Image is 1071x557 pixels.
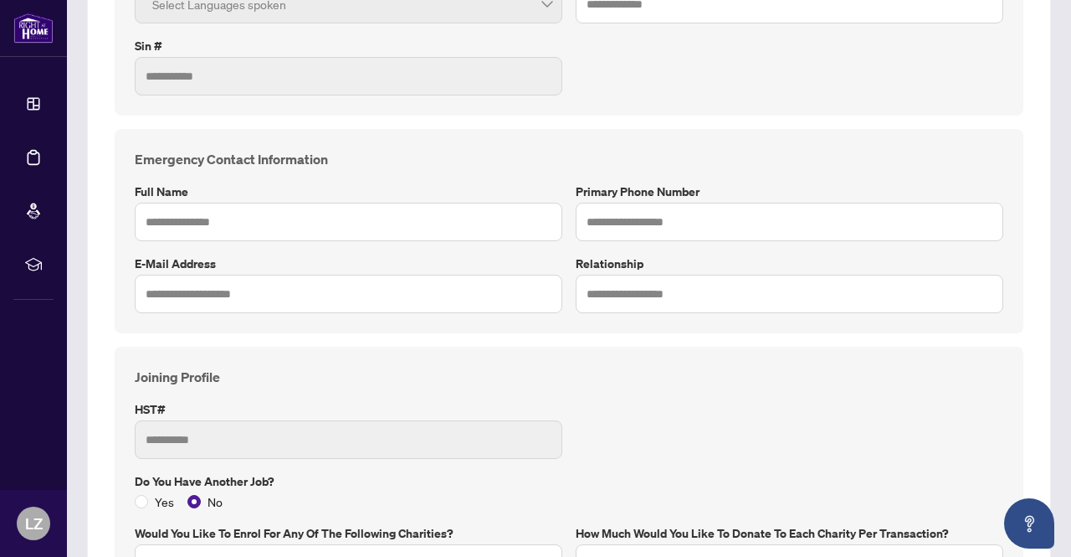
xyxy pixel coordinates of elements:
[135,472,1003,491] label: Do you have another job?
[25,512,43,535] span: LZ
[135,37,562,55] label: Sin #
[148,493,181,511] span: Yes
[201,493,229,511] span: No
[135,149,1003,169] h4: Emergency Contact Information
[135,400,562,419] label: HST#
[576,183,1003,201] label: Primary Phone Number
[13,13,54,44] img: logo
[576,524,1003,543] label: How much would you like to donate to each charity per transaction?
[135,183,562,201] label: Full Name
[135,255,562,273] label: E-mail Address
[135,367,1003,387] h4: Joining Profile
[576,255,1003,273] label: Relationship
[135,524,562,543] label: Would you like to enrol for any of the following charities?
[1004,498,1054,549] button: Open asap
